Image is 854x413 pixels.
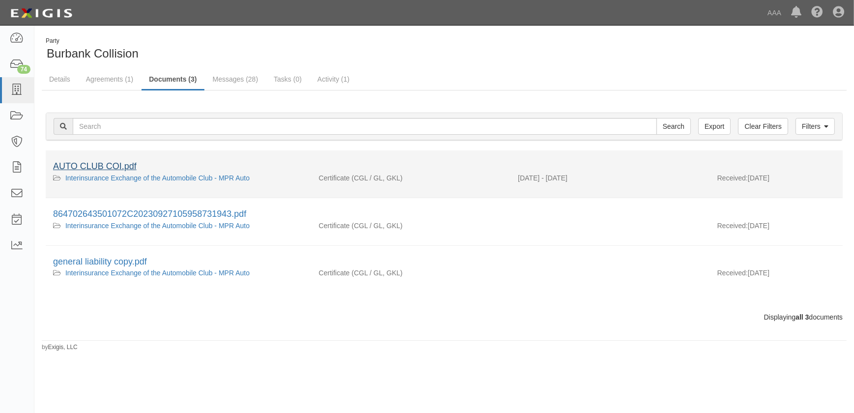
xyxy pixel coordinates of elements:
div: Interinsurance Exchange of the Automobile Club - MPR Auto [53,173,304,183]
a: general liability copy.pdf [53,257,147,266]
a: Exigis, LLC [48,344,78,351]
div: Commercial General Liability / Garage Liability Garage Keepers Liability [312,221,511,231]
div: Burbank Collision [42,37,437,62]
a: Activity (1) [310,69,357,89]
div: Commercial General Liability / Garage Liability Garage Keepers Liability [312,268,511,278]
a: Messages (28) [205,69,266,89]
div: AUTO CLUB COI.pdf [53,160,835,173]
div: Interinsurance Exchange of the Automobile Club - MPR Auto [53,268,304,278]
a: AUTO CLUB COI.pdf [53,161,137,171]
div: Displaying documents [38,312,850,322]
i: Help Center - Complianz [811,7,823,19]
a: Interinsurance Exchange of the Automobile Club - MPR Auto [65,174,250,182]
a: Details [42,69,78,89]
div: Interinsurance Exchange of the Automobile Club - MPR Auto [53,221,304,231]
small: by [42,343,78,352]
input: Search [73,118,657,135]
a: Interinsurance Exchange of the Automobile Club - MPR Auto [65,269,250,277]
div: Party [46,37,139,45]
a: Clear Filters [738,118,788,135]
a: Filters [796,118,835,135]
a: Export [698,118,731,135]
b: all 3 [796,313,809,321]
div: 74 [17,65,30,74]
div: 864702643501072C20230927105958731943.pdf [53,208,835,221]
a: AAA [763,3,786,23]
span: Burbank Collision [47,47,139,60]
div: [DATE] [710,268,843,283]
img: logo-5460c22ac91f19d4615b14bd174203de0afe785f0fc80cf4dbbc73dc1793850b.png [7,4,75,22]
div: Commercial General Liability / Garage Liability Garage Keepers Liability [312,173,511,183]
a: Documents (3) [142,69,204,90]
a: Tasks (0) [266,69,309,89]
input: Search [656,118,691,135]
p: Received: [717,221,748,231]
div: [DATE] [710,221,843,236]
p: Received: [717,268,748,278]
div: general liability copy.pdf [53,256,835,268]
p: Received: [717,173,748,183]
a: 864702643501072C20230927105958731943.pdf [53,209,246,219]
a: Interinsurance Exchange of the Automobile Club - MPR Auto [65,222,250,230]
a: Agreements (1) [79,69,141,89]
div: Effective 09/21/2024 - Expiration 09/21/2025 [511,173,710,183]
div: [DATE] [710,173,843,188]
